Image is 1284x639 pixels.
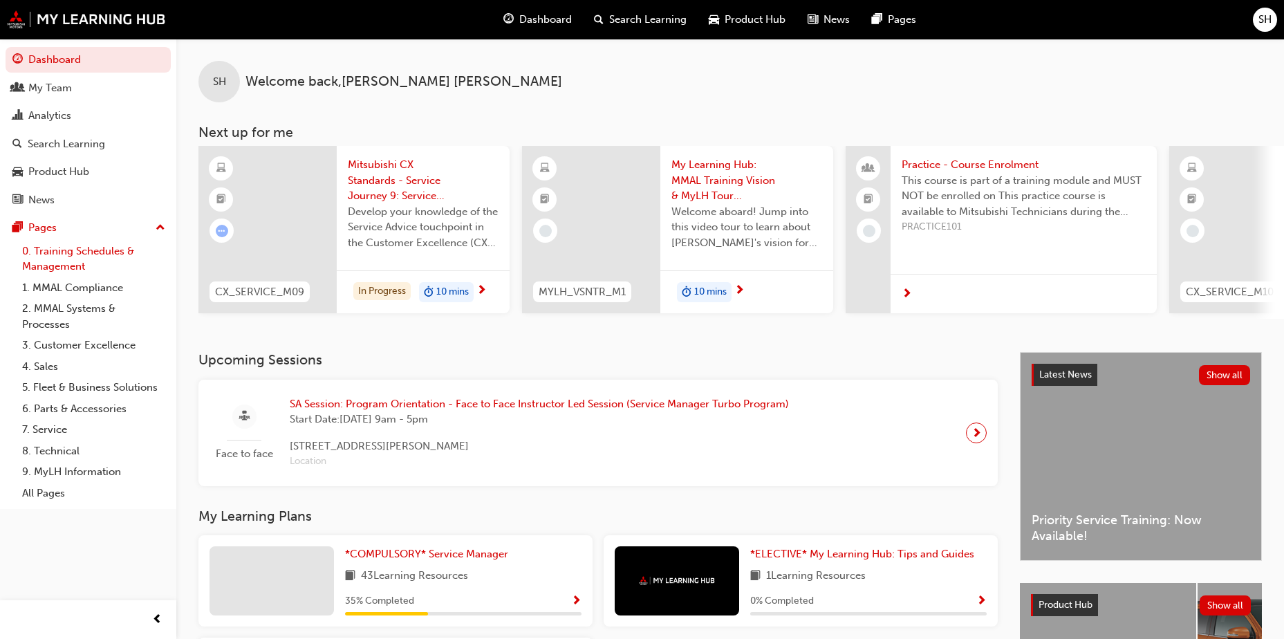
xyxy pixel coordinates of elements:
span: booktick-icon [864,191,873,209]
span: next-icon [902,288,912,301]
span: My Learning Hub: MMAL Training Vision & MyLH Tour (Elective) [671,157,822,204]
div: Product Hub [28,164,89,180]
span: book-icon [750,568,761,585]
span: Latest News [1039,369,1092,380]
a: 7. Service [17,419,171,441]
span: MYLH_VSNTR_M1 [539,284,626,300]
span: Start Date: [DATE] 9am - 5pm [290,411,789,427]
span: learningRecordVerb_NONE-icon [539,225,552,237]
span: 35 % Completed [345,593,414,609]
a: 3. Customer Excellence [17,335,171,356]
span: Welcome aboard! Jump into this video tour to learn about [PERSON_NAME]'s vision for your learning... [671,204,822,251]
button: Show all [1200,595,1252,615]
div: My Team [28,80,72,96]
span: booktick-icon [1187,191,1197,209]
span: sessionType_FACE_TO_FACE-icon [239,408,250,425]
span: learningResourceType_ELEARNING-icon [540,160,550,178]
span: chart-icon [12,110,23,122]
a: search-iconSearch Learning [583,6,698,34]
div: Pages [28,220,57,236]
span: next-icon [476,285,487,297]
button: Show all [1199,365,1251,385]
button: Show Progress [976,593,987,610]
h3: Next up for me [176,124,1284,140]
a: MYLH_VSNTR_M1My Learning Hub: MMAL Training Vision & MyLH Tour (Elective)Welcome aboard! Jump int... [522,146,833,313]
a: 0. Training Schedules & Management [17,241,171,277]
span: 10 mins [436,284,469,300]
a: Face to faceSA Session: Program Orientation - Face to Face Instructor Led Session (Service Manage... [210,391,987,475]
button: Show Progress [571,593,581,610]
a: 2. MMAL Systems & Processes [17,298,171,335]
span: Mitsubishi CX Standards - Service Journey 9: Service Advice [348,157,499,204]
span: pages-icon [12,222,23,234]
span: Location [290,454,789,470]
span: Product Hub [1039,599,1092,611]
span: 0 % Completed [750,593,814,609]
img: mmal [7,10,166,28]
span: SA Session: Program Orientation - Face to Face Instructor Led Session (Service Manager Turbo Prog... [290,396,789,412]
span: up-icon [156,219,165,237]
span: PRACTICE101 [902,219,1146,235]
a: My Team [6,75,171,101]
a: Latest NewsShow allPriority Service Training: Now Available! [1020,352,1262,561]
a: All Pages [17,483,171,504]
img: mmal [639,576,715,585]
span: This course is part of a training module and MUST NOT be enrolled on This practice course is avai... [902,173,1146,220]
span: *ELECTIVE* My Learning Hub: Tips and Guides [750,548,974,560]
button: Pages [6,215,171,241]
span: Develop your knowledge of the Service Advice touchpoint in the Customer Excellence (CX) Service j... [348,204,499,251]
span: guage-icon [12,54,23,66]
a: Product HubShow all [1031,594,1251,616]
span: SH [1258,12,1272,28]
span: news-icon [12,194,23,207]
a: 8. Technical [17,441,171,462]
a: 1. MMAL Compliance [17,277,171,299]
span: learningRecordVerb_NONE-icon [1187,225,1199,237]
span: learningResourceType_ELEARNING-icon [216,160,226,178]
span: people-icon [864,160,873,178]
a: guage-iconDashboard [492,6,583,34]
a: car-iconProduct Hub [698,6,797,34]
a: Product Hub [6,159,171,185]
a: *COMPULSORY* Service Manager [345,546,514,562]
span: pages-icon [872,11,882,28]
span: prev-icon [152,611,162,629]
span: car-icon [12,166,23,178]
a: news-iconNews [797,6,861,34]
span: learningResourceType_ELEARNING-icon [1187,160,1197,178]
span: booktick-icon [216,191,226,209]
a: 4. Sales [17,356,171,378]
span: 1 Learning Resources [766,568,866,585]
a: Practice - Course EnrolmentThis course is part of a training module and MUST NOT be enrolled on T... [846,146,1157,313]
span: *COMPULSORY* Service Manager [345,548,508,560]
span: 43 Learning Resources [361,568,468,585]
span: car-icon [709,11,719,28]
span: learningRecordVerb_NONE-icon [863,225,875,237]
h3: My Learning Plans [198,508,998,524]
span: people-icon [12,82,23,95]
span: learningRecordVerb_ATTEMPT-icon [216,225,228,237]
a: Dashboard [6,47,171,73]
a: Search Learning [6,131,171,157]
span: duration-icon [682,284,691,302]
span: CX_SERVICE_M09 [215,284,304,300]
div: Search Learning [28,136,105,152]
a: 5. Fleet & Business Solutions [17,377,171,398]
button: DashboardMy TeamAnalyticsSearch LearningProduct HubNews [6,44,171,215]
span: search-icon [594,11,604,28]
span: Show Progress [976,595,987,608]
a: 6. Parts & Accessories [17,398,171,420]
span: Face to face [210,446,279,462]
span: guage-icon [503,11,514,28]
div: News [28,192,55,208]
span: news-icon [808,11,818,28]
a: Analytics [6,103,171,129]
a: Latest NewsShow all [1032,364,1250,386]
span: Pages [888,12,916,28]
a: 9. MyLH Information [17,461,171,483]
span: Product Hub [725,12,785,28]
span: 10 mins [694,284,727,300]
span: Search Learning [609,12,687,28]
